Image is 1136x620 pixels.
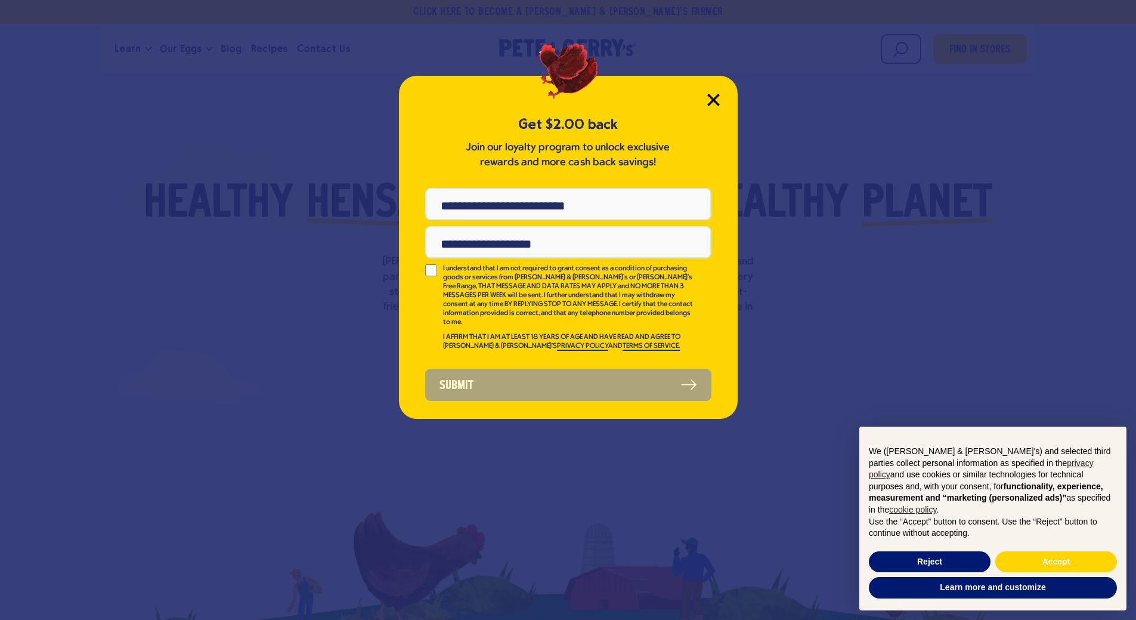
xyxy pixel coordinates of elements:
p: We ([PERSON_NAME] & [PERSON_NAME]'s) and selected third parties collect personal information as s... [869,446,1117,516]
p: I AFFIRM THAT I AM AT LEAST 18 YEARS OF AGE AND HAVE READ AND AGREE TO [PERSON_NAME] & [PERSON_NA... [443,333,695,351]
p: I understand that I am not required to grant consent as a condition of purchasing goods or servic... [443,264,695,327]
button: Submit [425,369,711,401]
input: I understand that I am not required to grant consent as a condition of purchasing goods or servic... [425,264,437,276]
button: Accept [995,551,1117,573]
a: TERMS OF SERVICE. [623,343,680,351]
p: Join our loyalty program to unlock exclusive rewards and more cash back savings! [464,140,673,170]
button: Learn more and customize [869,577,1117,599]
a: PRIVACY POLICY [557,343,608,351]
button: Close Modal [707,94,720,106]
h5: Get $2.00 back [425,115,711,134]
button: Reject [869,551,990,573]
a: cookie policy [889,505,936,514]
p: Use the “Accept” button to consent. Use the “Reject” button to continue without accepting. [869,516,1117,539]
